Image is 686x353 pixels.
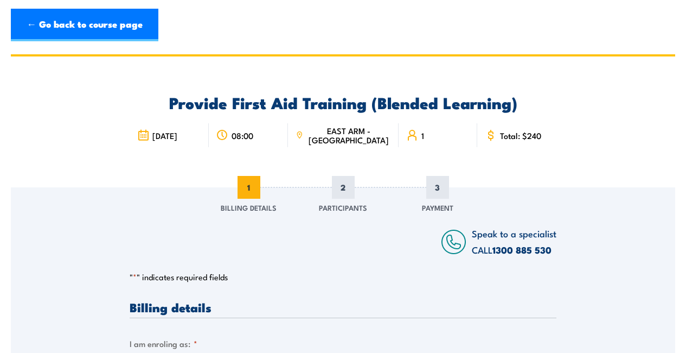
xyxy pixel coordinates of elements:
[130,95,556,109] h2: Provide First Aid Training (Blended Learning)
[492,243,552,257] a: 1300 885 530
[152,131,177,140] span: [DATE]
[421,131,424,140] span: 1
[306,126,390,144] span: EAST ARM - [GEOGRAPHIC_DATA]
[472,226,556,256] span: Speak to a specialist CALL
[500,131,541,140] span: Total: $240
[130,301,556,313] h3: Billing details
[238,176,260,199] span: 1
[11,9,158,41] a: ← Go back to course page
[221,202,277,213] span: Billing Details
[426,176,449,199] span: 3
[422,202,453,213] span: Payment
[319,202,367,213] span: Participants
[332,176,355,199] span: 2
[232,131,253,140] span: 08:00
[130,337,197,350] legend: I am enroling as:
[130,272,556,282] p: " " indicates required fields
